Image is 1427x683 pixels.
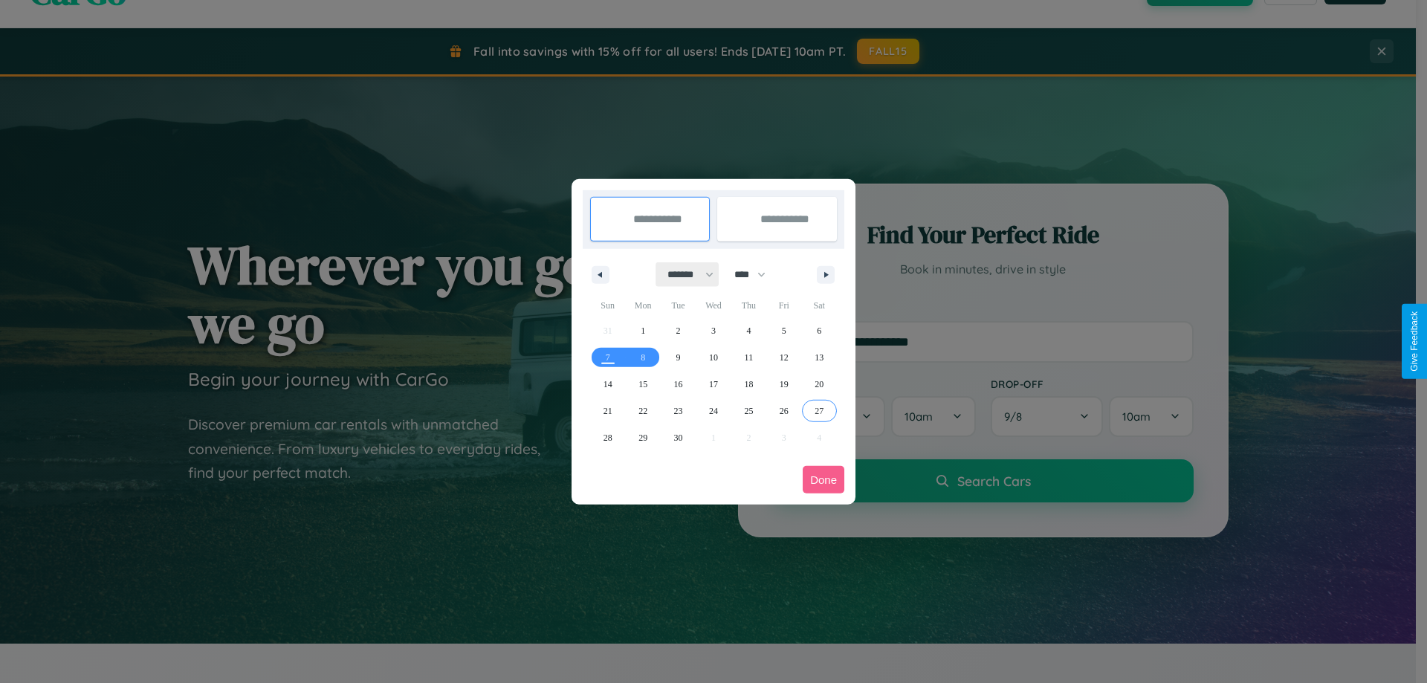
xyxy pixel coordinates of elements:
[766,371,801,398] button: 19
[604,398,612,424] span: 21
[638,398,647,424] span: 22
[815,371,823,398] span: 20
[606,344,610,371] span: 7
[744,398,753,424] span: 25
[780,398,789,424] span: 26
[802,398,837,424] button: 27
[782,317,786,344] span: 5
[744,371,753,398] span: 18
[745,344,754,371] span: 11
[766,294,801,317] span: Fri
[780,371,789,398] span: 19
[1409,311,1420,372] div: Give Feedback
[766,317,801,344] button: 5
[661,317,696,344] button: 2
[696,317,731,344] button: 3
[590,344,625,371] button: 7
[661,344,696,371] button: 9
[590,371,625,398] button: 14
[802,344,837,371] button: 13
[638,424,647,451] span: 29
[731,344,766,371] button: 11
[661,294,696,317] span: Tue
[625,317,660,344] button: 1
[674,371,683,398] span: 16
[604,371,612,398] span: 14
[661,371,696,398] button: 16
[625,398,660,424] button: 22
[661,398,696,424] button: 23
[803,466,844,493] button: Done
[674,424,683,451] span: 30
[676,344,681,371] span: 9
[696,371,731,398] button: 17
[815,398,823,424] span: 27
[815,344,823,371] span: 13
[661,424,696,451] button: 30
[625,294,660,317] span: Mon
[641,344,645,371] span: 8
[625,424,660,451] button: 29
[802,371,837,398] button: 20
[674,398,683,424] span: 23
[625,344,660,371] button: 8
[696,398,731,424] button: 24
[731,398,766,424] button: 25
[780,344,789,371] span: 12
[817,317,821,344] span: 6
[731,294,766,317] span: Thu
[766,398,801,424] button: 26
[766,344,801,371] button: 12
[604,424,612,451] span: 28
[696,344,731,371] button: 10
[802,317,837,344] button: 6
[709,344,718,371] span: 10
[731,371,766,398] button: 18
[676,317,681,344] span: 2
[696,294,731,317] span: Wed
[641,317,645,344] span: 1
[709,398,718,424] span: 24
[802,294,837,317] span: Sat
[731,317,766,344] button: 4
[711,317,716,344] span: 3
[709,371,718,398] span: 17
[590,424,625,451] button: 28
[638,371,647,398] span: 15
[590,294,625,317] span: Sun
[625,371,660,398] button: 15
[590,398,625,424] button: 21
[746,317,751,344] span: 4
